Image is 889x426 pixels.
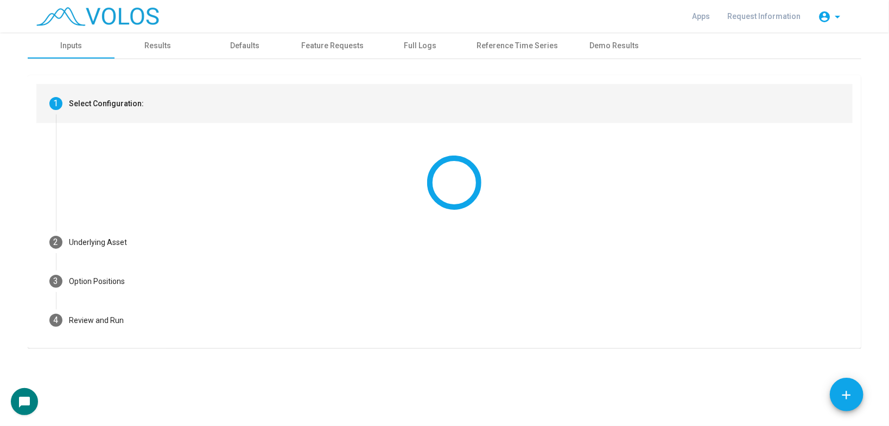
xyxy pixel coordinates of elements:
[404,40,436,51] div: Full Logs
[840,388,854,402] mat-icon: add
[818,10,831,23] mat-icon: account_circle
[18,396,31,409] mat-icon: chat_bubble
[301,40,364,51] div: Feature Requests
[69,98,144,109] div: Select Configuration:
[60,40,82,51] div: Inputs
[54,98,59,108] span: 1
[69,315,124,326] div: Review and Run
[590,40,639,51] div: Demo Results
[831,10,844,23] mat-icon: arrow_drop_down
[230,40,259,51] div: Defaults
[727,12,801,21] span: Request Information
[145,40,172,51] div: Results
[683,7,719,26] a: Apps
[830,378,863,411] button: Add icon
[54,237,59,247] span: 2
[54,276,59,286] span: 3
[719,7,809,26] a: Request Information
[54,315,59,325] span: 4
[69,237,127,248] div: Underlying Asset
[692,12,710,21] span: Apps
[69,276,125,287] div: Option Positions
[477,40,558,51] div: Reference Time Series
